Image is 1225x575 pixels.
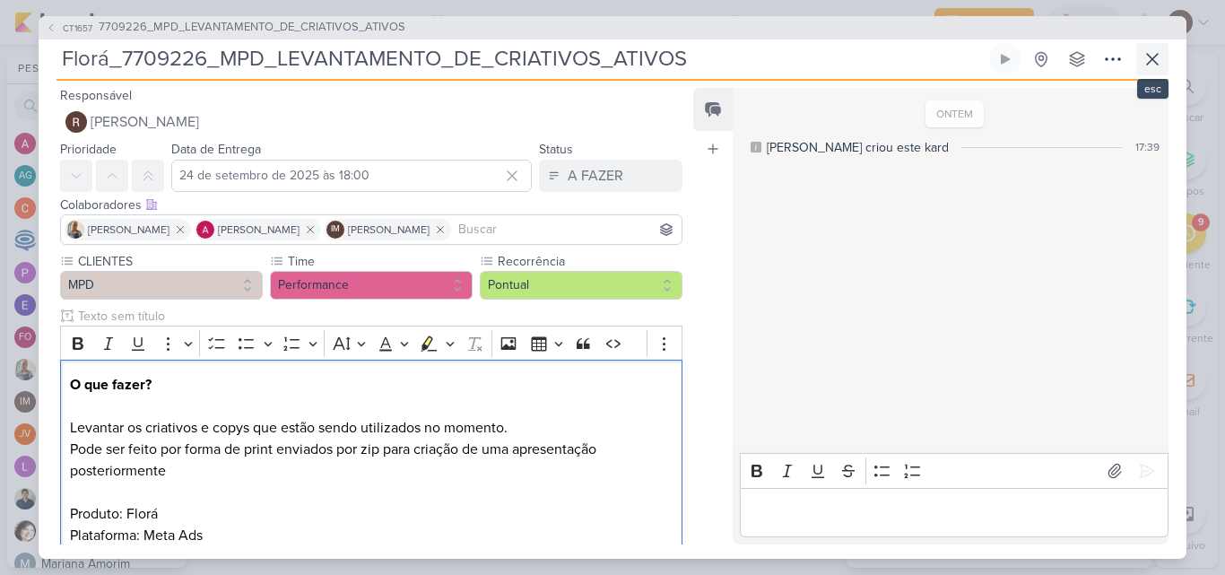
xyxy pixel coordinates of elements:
div: A FAZER [568,165,623,187]
input: Buscar [455,219,678,240]
img: Alessandra Gomes [196,221,214,239]
button: A FAZER [539,160,682,192]
p: Levantar os criativos e copys que estão sendo utilizados no momento. [70,374,673,439]
div: Editor toolbar [740,453,1169,488]
strong: O que fazer? [70,376,152,394]
label: Time [286,252,473,271]
div: Editor toolbar [60,326,682,361]
span: [PERSON_NAME] [91,111,199,133]
label: Data de Entrega [171,142,261,157]
span: [PERSON_NAME] [88,222,169,238]
label: Recorrência [496,252,682,271]
div: Colaboradores [60,196,682,214]
button: [PERSON_NAME] [60,106,682,138]
label: Prioridade [60,142,117,157]
img: Rafael Dornelles [65,111,87,133]
div: esc [1137,79,1169,99]
div: Editor editing area: main [740,488,1169,537]
button: Pontual [480,271,682,300]
input: Select a date [171,160,532,192]
div: Ligar relógio [998,52,1012,66]
label: Responsável [60,88,132,103]
button: Performance [270,271,473,300]
span: [PERSON_NAME] [218,222,300,238]
button: MPD [60,271,263,300]
img: Iara Santos [66,221,84,239]
input: Texto sem título [74,307,682,326]
label: CLIENTES [76,252,263,271]
div: 17:39 [1135,139,1160,155]
span: [PERSON_NAME] [348,222,430,238]
p: IM [331,225,340,234]
input: Kard Sem Título [56,43,986,75]
div: [PERSON_NAME] criou este kard [767,138,949,157]
div: Isabella Machado Guimarães [326,221,344,239]
label: Status [539,142,573,157]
